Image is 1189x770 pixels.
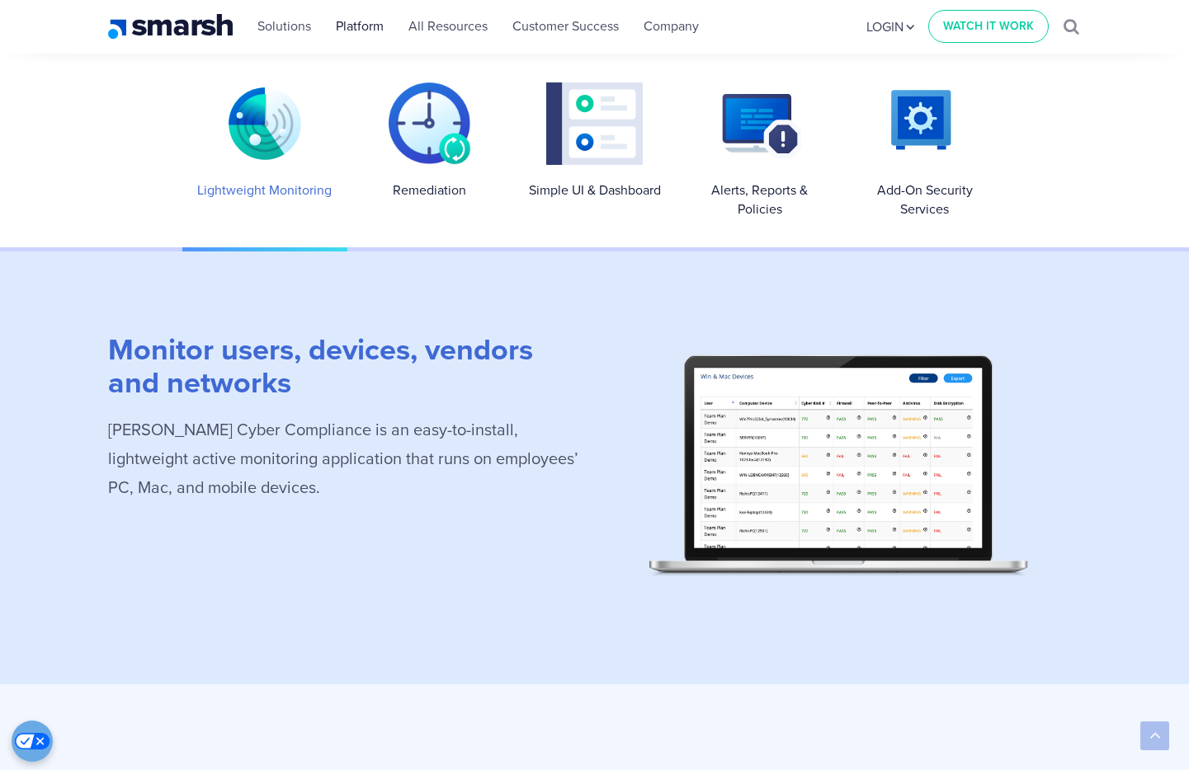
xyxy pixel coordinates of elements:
[928,10,1049,43] a: WATCH IT WORK
[525,181,665,200] div: Simple UI & dashboard
[855,181,995,219] div: Add-on security services
[943,19,1034,33] span: WATCH IT WORK
[195,181,335,200] div: Lightweight monitoring
[360,181,500,200] div: Remediation
[108,416,583,503] p: [PERSON_NAME] Cyber Compliance is an easy-to-install, lightweight active monitoring application t...
[12,721,53,762] button: Open Preferences
[690,181,830,219] div: Alerts, reports & policies
[108,14,233,40] img: Smarsh
[866,18,908,36] span: LOGIN
[108,334,583,400] h3: Monitor users, devices, vendors and networks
